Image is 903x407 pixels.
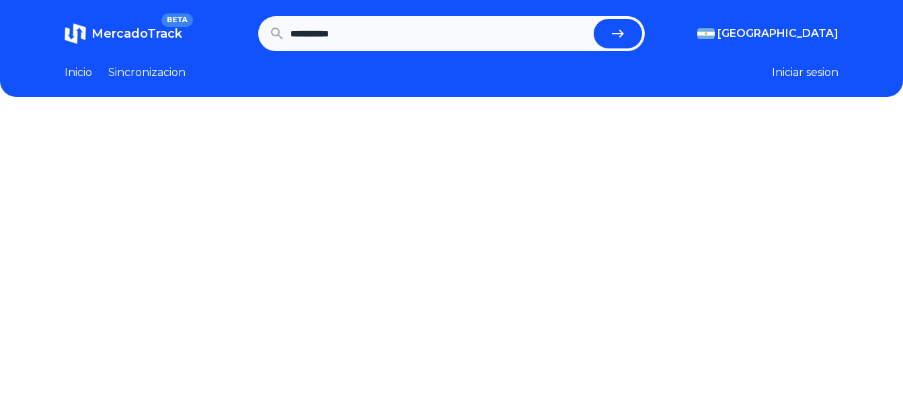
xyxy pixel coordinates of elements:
a: MercadoTrackBETA [65,23,182,44]
span: BETA [161,13,193,27]
a: Sincronizacion [108,65,186,81]
span: [GEOGRAPHIC_DATA] [717,26,838,42]
button: [GEOGRAPHIC_DATA] [697,26,838,42]
img: Argentina [697,28,715,39]
span: MercadoTrack [91,26,182,41]
a: Inicio [65,65,92,81]
img: MercadoTrack [65,23,86,44]
button: Iniciar sesion [772,65,838,81]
